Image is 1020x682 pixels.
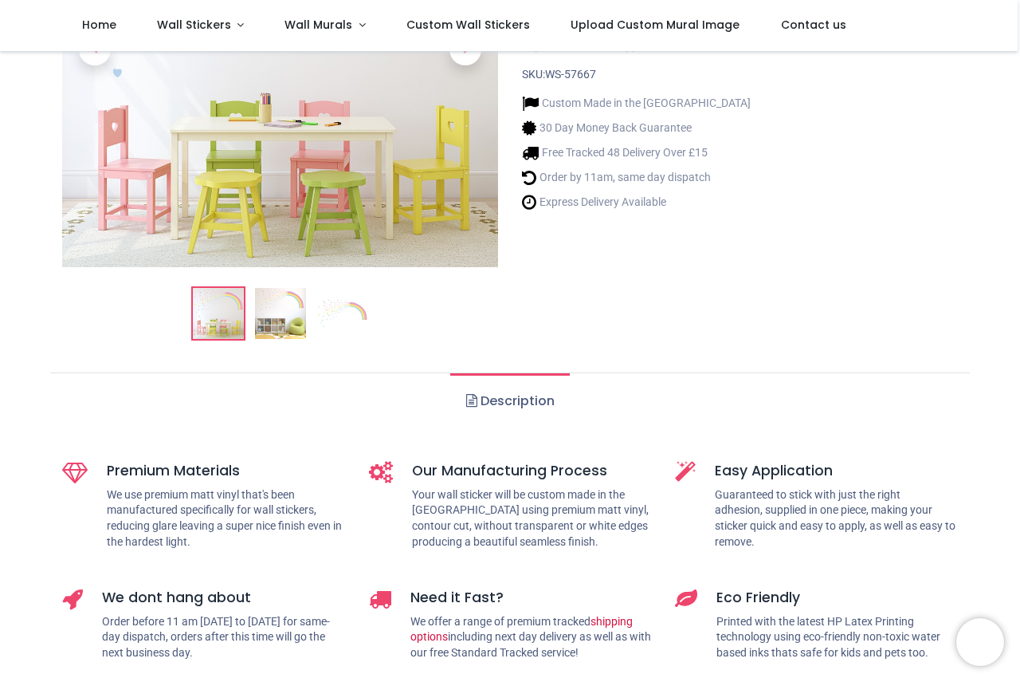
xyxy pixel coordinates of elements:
span: Wall Stickers [157,17,231,33]
span: Upload Custom Mural Image [571,17,739,33]
a: Description [450,373,569,429]
span: WS-57667 [545,68,596,81]
li: Free Tracked 48 Delivery Over £15 [522,144,751,161]
p: Your wall sticker will be custom made in the [GEOGRAPHIC_DATA] using premium matt vinyl, contour ... [412,487,651,550]
h5: Our Manufacturing Process [412,461,651,481]
h5: Need it Fast? [410,588,651,608]
p: Order before 11 am [DATE] to [DATE] for same-day dispatch, orders after this time will go the nex... [102,614,344,661]
div: SKU: [522,67,958,83]
p: We use premium matt vinyl that's been manufactured specifically for wall stickers, reducing glare... [107,487,344,550]
h5: Premium Materials [107,461,344,481]
span: Custom Wall Stickers [406,17,530,33]
h5: Easy Application [715,461,957,481]
iframe: Brevo live chat [956,618,1004,666]
li: Custom Made in the [GEOGRAPHIC_DATA] [522,95,751,112]
li: Express Delivery Available [522,194,751,211]
h5: Eco Friendly [716,588,957,608]
h5: We dont hang about [102,588,344,608]
img: WS-57667-02 [255,288,306,339]
img: WS-57667-03 [317,288,368,339]
p: We offer a range of premium tracked including next day delivery as well as with our free Standard... [410,614,651,661]
img: Rainbow Hearts Wall Sticker [193,288,244,339]
li: 30 Day Money Back Guarantee [522,120,751,136]
span: Home [82,17,116,33]
p: Guaranteed to stick with just the right adhesion, supplied in one piece, making your sticker quic... [715,487,957,550]
span: Contact us [781,17,846,33]
li: Order by 11am, same day dispatch [522,169,751,186]
p: Printed with the latest HP Latex Printing technology using eco-friendly non-toxic water based ink... [716,614,957,661]
span: Wall Murals [284,17,352,33]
